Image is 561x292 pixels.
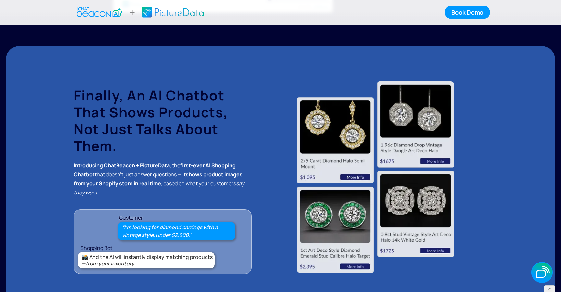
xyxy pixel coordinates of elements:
[451,8,483,17] div: Book Demo
[74,87,252,154] h2: Finally, an AI Chatbot That Shows Products, Not Just Talks About Them.
[129,5,135,19] span: +
[74,162,170,169] strong: Introducing ChatBeacon + PictureData
[71,4,207,20] a: home
[86,260,135,267] em: from your inventory.
[81,243,251,252] div: Shopping Bot
[82,254,213,267] div: 📸 And the AI will instantly display matching products —
[122,224,218,238] em: “I’m looking for diamond earrings with a vintage style, under $2,000.”
[119,213,143,222] div: Customer
[445,6,490,19] a: Book Demo
[74,161,252,206] p: , the that doesn’t just answer questions — it , based on what your customers . ‍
